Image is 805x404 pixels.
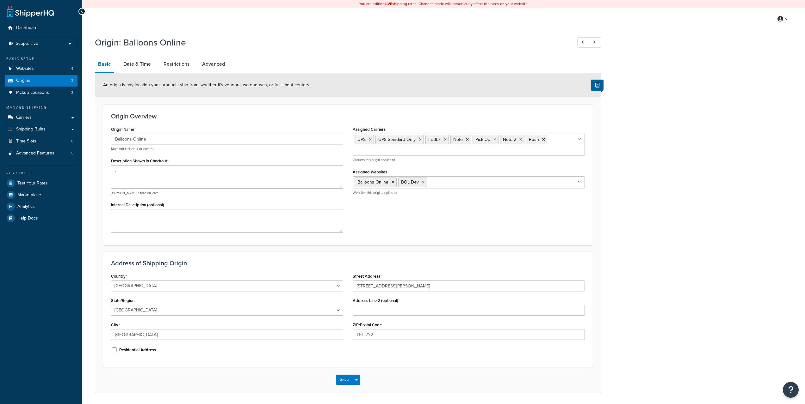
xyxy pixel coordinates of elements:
a: Test Your Rates [5,178,77,189]
label: Street Address [353,274,382,279]
label: Assigned Websites [353,170,387,174]
a: Advanced Features5 [5,148,77,159]
a: Carriers [5,112,77,124]
a: Date & Time [120,57,154,72]
p: Websites this origin applies to [353,190,585,195]
button: Show Help Docs [591,80,604,91]
li: Pickup Locations [5,87,77,99]
span: Advanced Features [16,151,54,156]
textarea: . [111,165,343,189]
span: Pickup Locations [16,90,49,95]
a: Analytics [5,201,77,212]
label: Origin Name [111,127,136,132]
span: Marketplace [17,192,41,198]
span: Note [453,136,463,143]
span: Shipping Rules [16,127,46,132]
div: Resources [5,171,77,176]
span: Test Your Rates [17,181,48,186]
span: Carriers [16,115,32,120]
div: Manage Shipping [5,105,77,110]
a: Marketplace [5,189,77,201]
span: Websites [16,66,34,71]
p: Must not include # or comma [111,147,343,151]
label: Country [111,274,127,279]
span: An origin is any location your products ship from, whether it’s vendors, warehouses, or fulfillme... [103,81,310,88]
span: Origins [16,78,30,83]
a: Help Docs [5,213,77,224]
a: Basic [95,57,114,73]
span: 3 [71,78,73,83]
span: Dashboard [16,25,38,31]
span: Balloons Online [357,179,388,185]
a: Restrictions [160,57,193,72]
span: Scope: Live [16,41,38,46]
span: Time Slots [16,139,36,144]
label: City [111,323,120,328]
p: [PERSON_NAME] Store on 24th [111,191,343,196]
p: Carriers this origin applies to [353,158,585,162]
label: Address Line 2 (optional) [353,298,398,303]
a: Pickup Locations3 [5,87,77,99]
a: Websites4 [5,63,77,75]
span: Analytics [17,204,35,209]
span: Note 2 [503,136,516,143]
a: Dashboard [5,22,77,34]
li: Origins [5,75,77,87]
span: 5 [71,151,73,156]
span: BOL Dev [401,179,419,185]
span: UPS [357,136,366,143]
label: State/Region [111,298,134,303]
span: 3 [71,90,73,95]
h1: Origin: Balloons Online [95,36,566,49]
a: Shipping Rules [5,124,77,135]
a: Advanced [199,57,228,72]
label: Description Shown in Checkout [111,159,169,164]
button: Save [336,375,353,385]
span: Help Docs [17,216,38,221]
h3: Origin Overview [111,113,585,120]
button: Open Resource Center [783,382,799,398]
label: Internal Description (optional) [111,202,164,207]
li: Advanced Features [5,148,77,159]
span: FedEx [428,136,441,143]
div: Basic Setup [5,56,77,62]
span: UPS Standard Only [378,136,416,143]
span: 0 [71,139,73,144]
a: Next Record [589,37,601,48]
li: Time Slots [5,136,77,147]
li: Websites [5,63,77,75]
b: LIVE [385,1,392,7]
label: ZIP/Postal Code [353,323,382,327]
label: Assigned Carriers [353,127,386,132]
span: Rush [529,136,539,143]
a: Origins3 [5,75,77,87]
a: Previous Record [577,37,590,48]
a: Time Slots0 [5,136,77,147]
span: Pick Up [475,136,490,143]
h3: Address of Shipping Origin [111,260,585,267]
label: Residential Address [119,347,156,353]
span: 4 [71,66,73,71]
